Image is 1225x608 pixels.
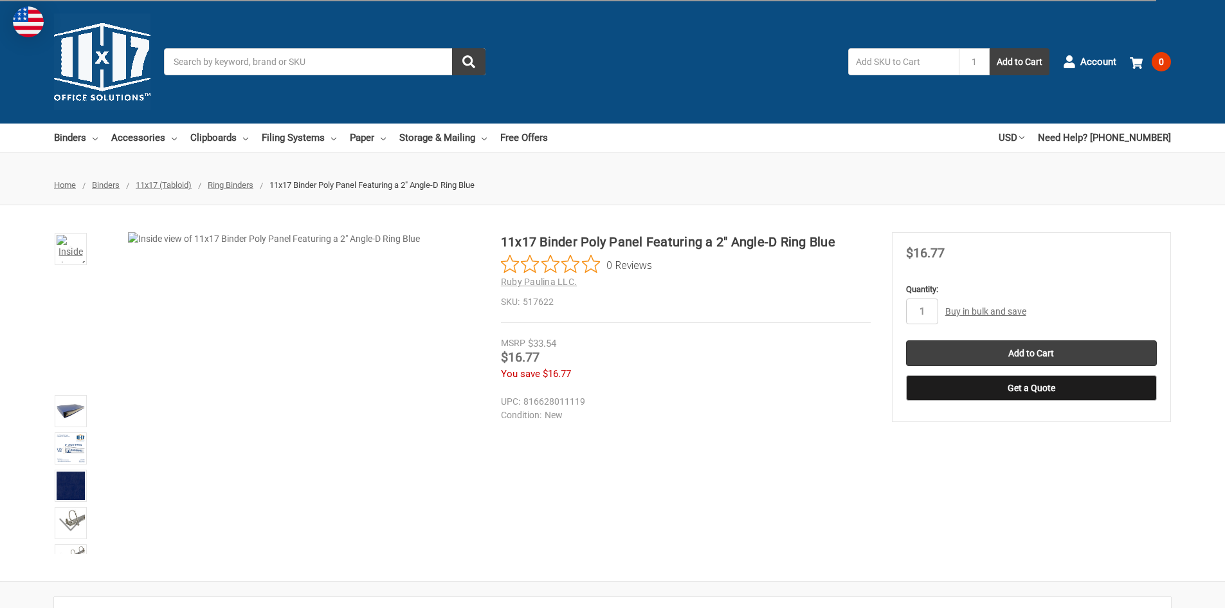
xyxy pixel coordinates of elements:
img: 11x17 Binder Poly Panel Featuring a 2" Angle-D Ring Blue with paper [57,397,85,425]
img: 11x17.com [54,14,150,110]
button: Add to Cart [990,48,1049,75]
a: Need Help? [PHONE_NUMBER] [1038,124,1171,152]
a: Home [54,180,76,190]
span: $33.54 [528,338,556,349]
input: Add to Cart [906,340,1157,366]
a: Account [1063,45,1116,78]
img: Swatch of Dark Blue Poly [57,472,85,500]
img: Inside view of 11x17 Binder Poly Panel Featuring a 2" Angle-D Ring Blue [57,235,85,263]
dt: UPC: [501,395,520,409]
a: USD [999,124,1024,152]
span: $16.77 [906,245,945,261]
span: 0 Reviews [606,255,652,274]
label: Quantity: [906,283,1157,296]
a: Ruby Paulina LLC. [501,277,577,287]
a: Accessories [111,124,177,152]
dd: New [501,409,865,422]
a: Binders [54,124,98,152]
a: Storage & Mailing [399,124,487,152]
span: $16.77 [543,368,571,380]
img: 2" Angle-D Ring [57,546,85,565]
button: Get a Quote [906,375,1157,401]
button: Next [51,511,91,537]
button: Rated 0 out of 5 stars from 0 reviews. Jump to reviews. [501,255,652,274]
dt: Condition: [501,409,541,422]
span: Account [1080,55,1116,69]
iframe: Google Customer Reviews [1119,573,1225,608]
dt: SKU: [501,295,520,309]
a: Clipboards [190,124,248,152]
a: 0 [1130,45,1171,78]
span: 0 [1152,52,1171,71]
a: Paper [350,124,386,152]
a: Ring Binders [208,180,253,190]
span: $16.77 [501,349,540,365]
img: duty and tax information for United States [13,6,44,37]
h1: 11x17 Binder Poly Panel Featuring a 2" Angle-D Ring Blue [501,232,871,252]
div: MSRP [501,336,525,350]
a: Free Offers [500,124,548,152]
a: Buy in bulk and save [945,306,1026,317]
a: Binders [92,180,120,190]
input: Search by keyword, brand or SKU [164,48,485,75]
dd: 816628011119 [501,395,865,409]
span: You save [501,368,540,380]
button: Previous [51,239,91,264]
a: 11x17 (Tabloid) [136,180,192,190]
a: Filing Systems [262,124,336,152]
input: Add SKU to Cart [848,48,959,75]
img: Closeup of Ring Metal 2" Angle-D [57,509,85,528]
span: 11x17 Binder Poly Panel Featuring a 2" Angle-D Ring Blue [269,180,475,190]
dd: 517622 [501,295,871,309]
img: Inside view of 11x17 Binder Poly Panel Featuring a 2" Angle-D Ring Blue [128,232,449,554]
img: Illustration of Spine 11x17 Binder 2" Poly [57,434,85,463]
